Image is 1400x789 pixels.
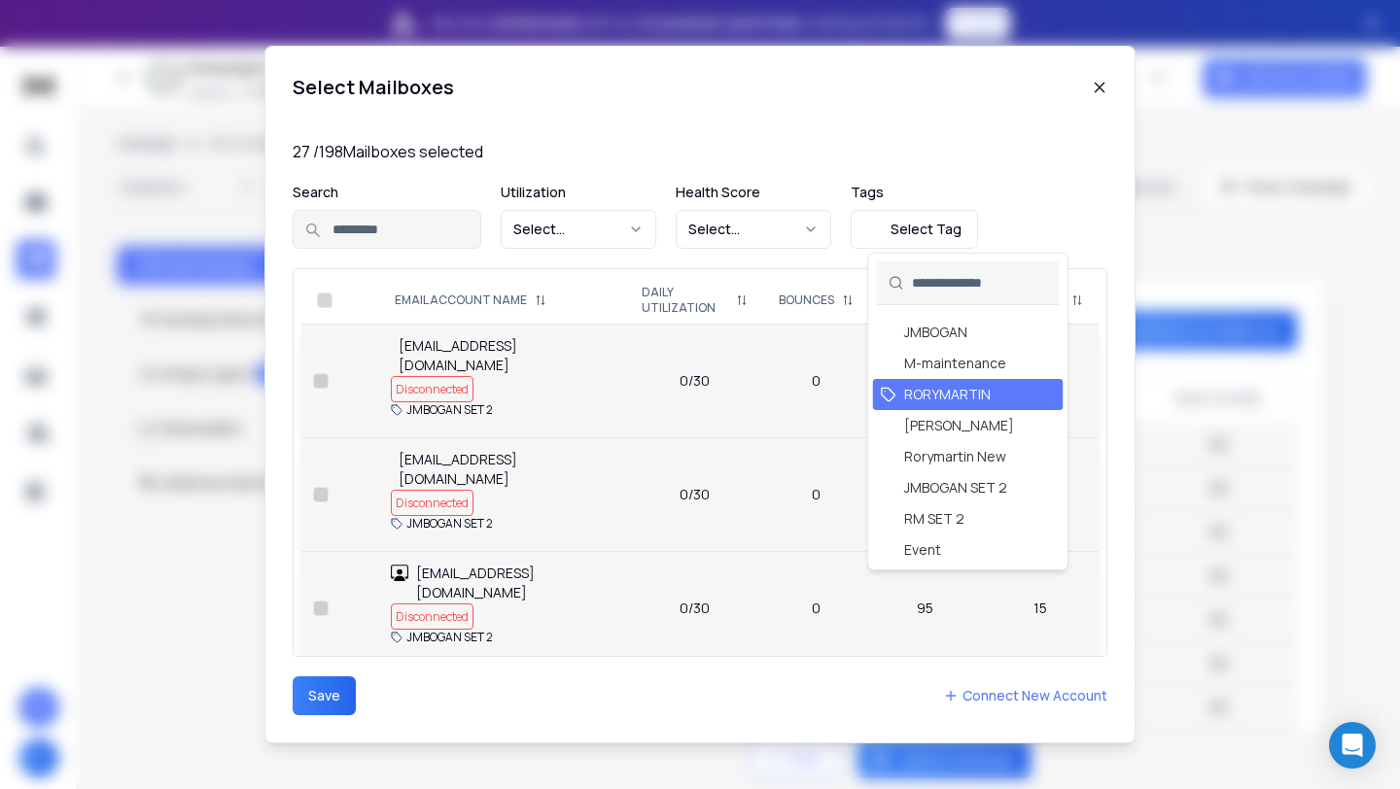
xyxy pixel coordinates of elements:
span: RORYMARTIN [904,385,991,404]
span: JMBOGAN SET 2 [904,478,1007,497]
p: Health Score [676,183,831,202]
p: 27 / 198 Mailboxes selected [293,140,1107,163]
p: Utilization [501,183,656,202]
button: Select... [501,210,656,249]
span: RM SET 2 [904,509,964,529]
button: Select... [676,210,831,249]
button: Select Tag [851,210,978,249]
span: M-maintenance [904,354,1006,373]
span: [PERSON_NAME] [904,416,1014,435]
div: Open Intercom Messenger [1329,722,1376,769]
span: Event [904,540,941,560]
p: Tags [851,183,978,202]
span: Rorymartin New [904,447,1006,466]
span: JMBOGAN [904,323,967,342]
p: Search [293,183,481,202]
